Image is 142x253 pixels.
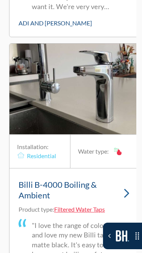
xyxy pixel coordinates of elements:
[78,147,109,156] div: Water type:
[27,151,56,160] div: Residential
[19,179,118,201] h3: Billi B-4000 Boiling & Ambient
[19,178,130,205] a: Billi B-4000 Boiling & Ambient
[54,206,105,213] a: Filtered Water Taps
[19,19,92,28] div: Adi and [PERSON_NAME]
[17,142,48,151] div: Installation:
[19,205,130,214] div: Product type:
